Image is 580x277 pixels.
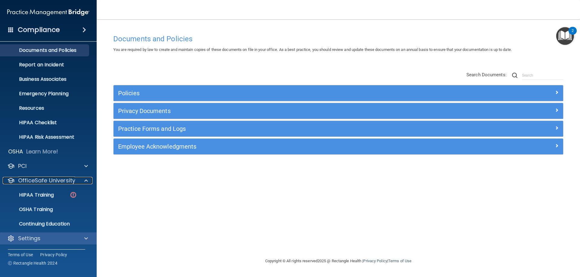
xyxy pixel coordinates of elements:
a: Privacy Policy [40,252,67,258]
h4: Documents and Policies [113,35,563,43]
a: Terms of Use [388,259,411,263]
div: 2 [572,31,574,39]
h5: Practice Forms and Logs [118,125,446,132]
a: Privacy Policy [363,259,387,263]
span: Ⓒ Rectangle Health 2024 [8,260,57,266]
a: OfficeSafe University [7,177,88,184]
p: Documents and Policies [4,47,86,53]
p: HIPAA Checklist [4,120,86,126]
p: Business Associates [4,76,86,82]
p: OfficeSafe University [18,177,75,184]
p: PCI [18,162,27,170]
button: Open Resource Center, 2 new notifications [556,27,574,45]
p: Settings [18,235,40,242]
a: Terms of Use [8,252,33,258]
p: OSHA [8,148,23,155]
input: Search [522,71,563,80]
p: Learn More! [26,148,58,155]
img: PMB logo [7,6,89,18]
p: HIPAA Training [4,192,54,198]
a: Privacy Documents [118,106,559,116]
h5: Privacy Documents [118,108,446,114]
a: Practice Forms and Logs [118,124,559,134]
p: OSHA Training [4,206,53,212]
div: Copyright © All rights reserved 2025 @ Rectangle Health | | [228,251,449,271]
span: Search Documents: [466,72,507,77]
a: PCI [7,162,88,170]
img: ic-search.3b580494.png [512,73,517,78]
h4: Compliance [18,26,60,34]
p: HIPAA Risk Assessment [4,134,86,140]
p: Report an Incident [4,62,86,68]
a: Policies [118,88,559,98]
a: Settings [7,235,88,242]
span: You are required by law to create and maintain copies of these documents on file in your office. ... [113,47,512,52]
p: Emergency Planning [4,91,86,97]
a: Employee Acknowledgments [118,142,559,151]
img: danger-circle.6113f641.png [69,191,77,199]
h5: Employee Acknowledgments [118,143,446,150]
h5: Policies [118,90,446,96]
p: Continuing Education [4,221,86,227]
p: Resources [4,105,86,111]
